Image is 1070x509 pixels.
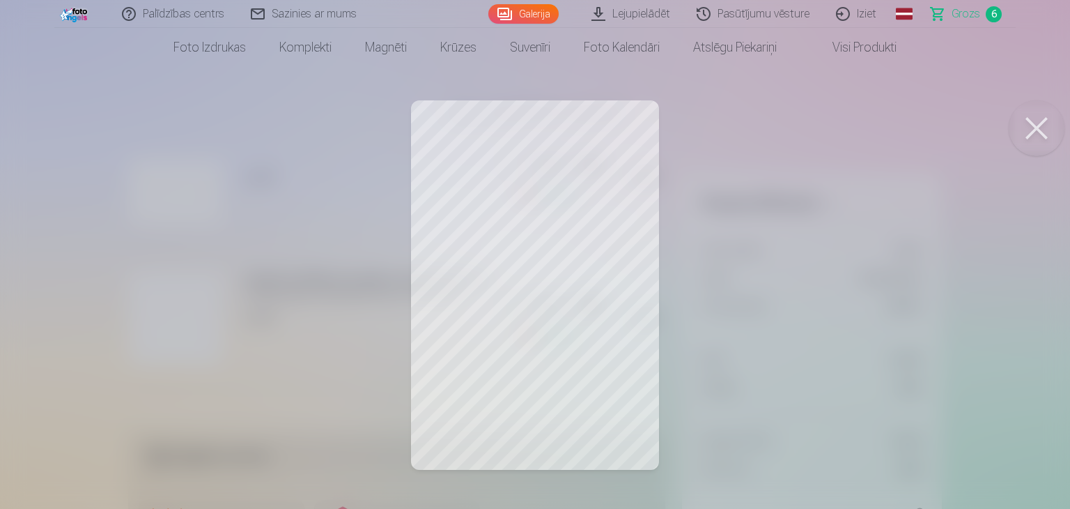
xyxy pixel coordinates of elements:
a: Foto kalendāri [567,28,676,67]
a: Atslēgu piekariņi [676,28,793,67]
a: Magnēti [348,28,424,67]
span: Grozs [952,6,980,22]
a: Suvenīri [493,28,567,67]
a: Foto izdrukas [157,28,263,67]
a: Visi produkti [793,28,913,67]
a: Komplekti [263,28,348,67]
a: Krūzes [424,28,493,67]
a: Galerija [488,4,559,24]
img: /fa1 [60,6,90,22]
span: 6 [986,6,1002,22]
